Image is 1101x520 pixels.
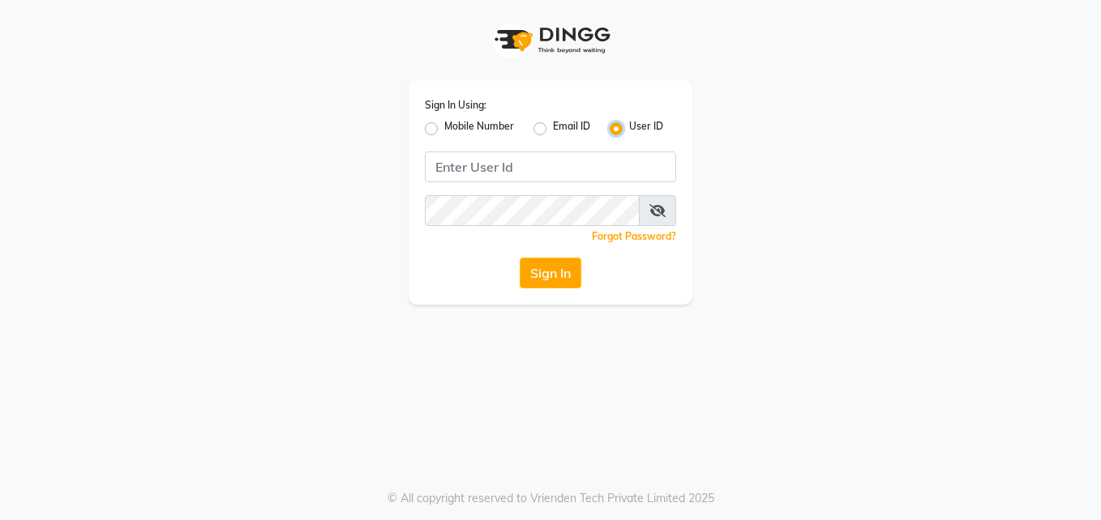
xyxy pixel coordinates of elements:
button: Sign In [520,258,581,288]
label: Sign In Using: [425,98,486,113]
input: Username [425,151,676,182]
a: Forgot Password? [592,230,676,242]
label: User ID [629,119,663,139]
label: Mobile Number [444,119,514,139]
label: Email ID [553,119,590,139]
img: logo1.svg [486,16,615,64]
input: Username [425,195,640,226]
